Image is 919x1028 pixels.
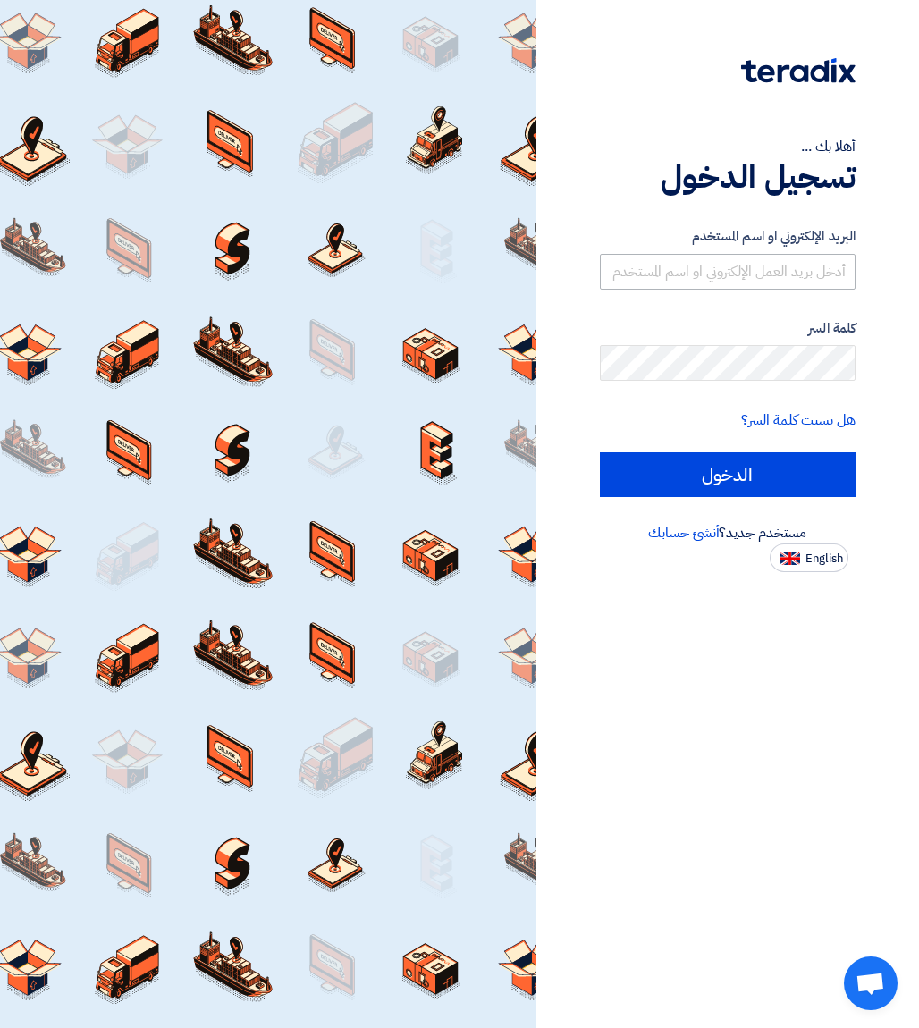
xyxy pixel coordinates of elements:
[600,136,856,157] div: أهلا بك ...
[648,522,719,543] a: أنشئ حسابك
[600,452,856,497] input: الدخول
[600,157,856,197] h1: تسجيل الدخول
[805,552,843,565] span: English
[741,58,856,83] img: Teradix logo
[844,956,898,1010] a: Open chat
[741,409,856,431] a: هل نسيت كلمة السر؟
[780,552,800,565] img: en-US.png
[600,254,856,290] input: أدخل بريد العمل الإلكتروني او اسم المستخدم الخاص بك ...
[600,226,856,247] label: البريد الإلكتروني او اسم المستخدم
[770,543,848,572] button: English
[600,522,856,543] div: مستخدم جديد؟
[600,318,856,339] label: كلمة السر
